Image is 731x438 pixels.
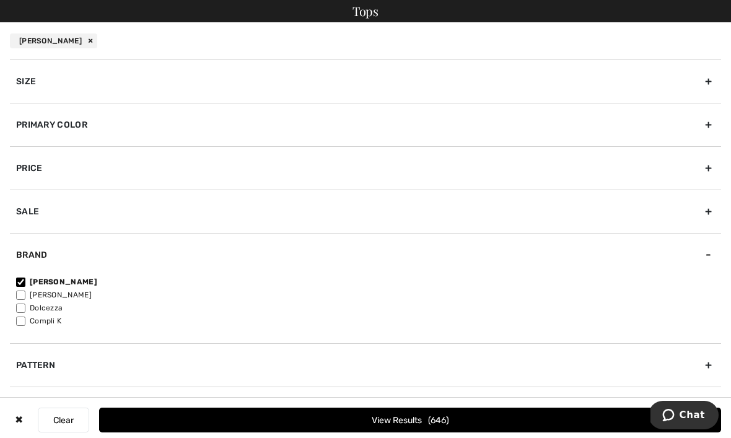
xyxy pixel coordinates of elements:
div: ✖ [10,408,28,432]
div: Primary Color [10,103,721,146]
div: [PERSON_NAME] [10,33,97,48]
span: 646 [428,415,449,426]
div: Brand [10,233,721,276]
label: Compli K [16,315,721,326]
input: Dolcezza [16,304,25,313]
label: Dolcezza [16,302,721,313]
div: Price [10,146,721,190]
div: Sale [10,190,721,233]
button: View Results646 [99,408,721,432]
button: Clear [38,408,89,432]
iframe: Opens a widget where you can chat to one of our agents [650,401,719,432]
div: Size [10,59,721,103]
div: Sleeve length [10,387,721,430]
label: [PERSON_NAME] [16,289,721,300]
input: [PERSON_NAME] [16,291,25,300]
input: [PERSON_NAME] [16,278,25,287]
label: [PERSON_NAME] [16,276,721,287]
input: Compli K [16,317,25,326]
div: Pattern [10,343,721,387]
